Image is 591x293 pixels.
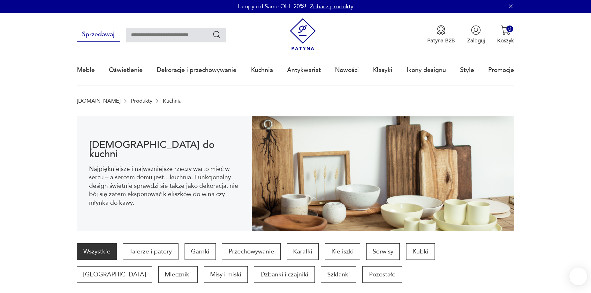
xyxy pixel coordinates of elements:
h1: [DEMOGRAPHIC_DATA] do kuchni [89,140,239,159]
p: Koszyk [497,37,514,44]
p: Lampy od Same Old -20%! [238,3,306,11]
a: Style [460,55,474,85]
p: Najpiękniejsze i najważniejsze rzeczy warto mieć w sercu – a sercem domu jest…kuchnia. Funkcjonal... [89,165,239,207]
p: Kuchnia [163,98,182,104]
a: Antykwariat [287,55,321,85]
a: Ikona medaluPatyna B2B [427,25,455,44]
a: Oświetlenie [109,55,143,85]
img: Ikona koszyka [501,25,511,35]
a: Kieliszki [325,243,360,260]
a: Dekoracje i przechowywanie [157,55,237,85]
a: Talerze i patery [123,243,178,260]
a: Promocje [488,55,514,85]
a: Wszystkie [77,243,117,260]
a: Garnki [185,243,216,260]
a: Serwisy [366,243,400,260]
img: b2f6bfe4a34d2e674d92badc23dc4074.jpg [252,116,514,231]
a: Kuchnia [251,55,273,85]
button: 0Koszyk [497,25,514,44]
a: Meble [77,55,95,85]
button: Szukaj [212,30,222,39]
a: [GEOGRAPHIC_DATA] [77,266,152,283]
button: Zaloguj [467,25,485,44]
div: 0 [506,26,513,32]
a: Pozostałe [362,266,402,283]
button: Sprzedawaj [77,28,120,42]
a: Klasyki [373,55,392,85]
a: Produkty [131,98,152,104]
iframe: Smartsupp widget button [569,267,587,285]
a: [DOMAIN_NAME] [77,98,120,104]
button: Patyna B2B [427,25,455,44]
img: Patyna - sklep z meblami i dekoracjami vintage [287,18,319,50]
a: Zobacz produkty [310,3,353,11]
a: Przechowywanie [222,243,280,260]
p: Patyna B2B [427,37,455,44]
a: Nowości [335,55,359,85]
a: Dzbanki i czajniki [254,266,314,283]
img: Ikonka użytkownika [471,25,481,35]
a: Karafki [287,243,319,260]
a: Szklanki [321,266,356,283]
a: Mleczniki [158,266,197,283]
a: Sprzedawaj [77,33,120,38]
a: Misy i miski [204,266,248,283]
a: Ikony designu [407,55,446,85]
p: Zaloguj [467,37,485,44]
a: Kubki [406,243,435,260]
img: Ikona medalu [436,25,446,35]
